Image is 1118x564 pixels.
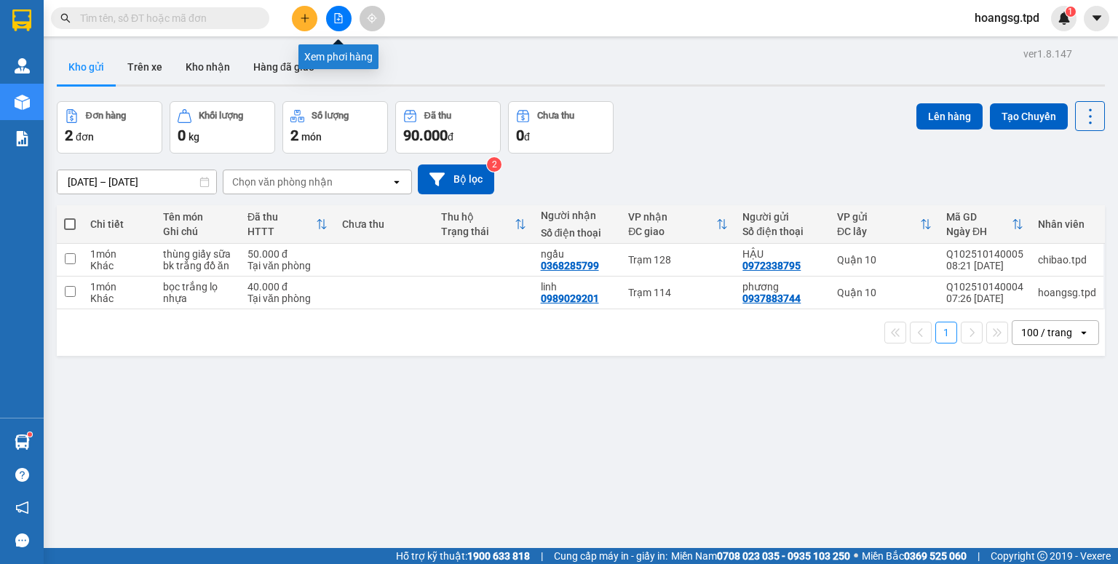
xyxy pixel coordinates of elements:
span: | [978,548,980,564]
button: file-add [326,6,352,31]
img: icon-new-feature [1058,12,1071,25]
button: Tạo Chuyến [990,103,1068,130]
div: Số điện thoại [541,227,614,239]
button: Khối lượng0kg [170,101,275,154]
div: 40.000 đ [247,281,328,293]
div: 0989029201 [541,293,599,304]
span: 2 [65,127,73,144]
div: VP gửi [837,211,920,223]
div: Thu hộ [441,211,515,223]
img: logo-vxr [12,9,31,31]
button: Kho nhận [174,49,242,84]
div: 100 / trang [1021,325,1072,340]
span: message [15,533,29,547]
div: VP nhận [628,211,716,223]
span: đ [524,131,530,143]
div: Trạng thái [441,226,515,237]
div: Khối lượng [199,111,243,121]
div: Ghi chú [163,226,233,237]
sup: 2 [487,157,501,172]
div: Đã thu [424,111,451,121]
input: Tìm tên, số ĐT hoặc mã đơn [80,10,252,26]
button: Chưa thu0đ [508,101,614,154]
div: Người gửi [742,211,822,223]
button: aim [360,6,385,31]
span: Cung cấp máy in - giấy in: [554,548,667,564]
div: ngầu [541,248,614,260]
span: Hỗ trợ kỹ thuật: [396,548,530,564]
svg: open [391,176,403,188]
div: Tại văn phòng [247,260,328,271]
strong: 0369 525 060 [904,550,967,562]
div: Chưa thu [537,111,574,121]
button: Lên hàng [916,103,983,130]
div: Quận 10 [837,287,932,298]
span: hoangsg.tpd [963,9,1051,27]
img: warehouse-icon [15,95,30,110]
div: ver 1.8.147 [1023,46,1072,62]
div: Khác [90,293,148,304]
span: question-circle [15,468,29,482]
div: Người nhận [541,210,614,221]
img: warehouse-icon [15,58,30,74]
span: 0 [516,127,524,144]
th: Toggle SortBy [830,205,939,244]
span: đ [448,131,453,143]
span: copyright [1037,551,1047,561]
span: caret-down [1090,12,1103,25]
span: 2 [290,127,298,144]
span: Miền Bắc [862,548,967,564]
div: Đơn hàng [86,111,126,121]
div: Chi tiết [90,218,148,230]
span: | [541,548,543,564]
div: ĐC giao [628,226,716,237]
div: 07:26 [DATE] [946,293,1023,304]
div: Quận 10 [837,254,932,266]
div: Q102510140005 [946,248,1023,260]
input: Select a date range. [58,170,216,194]
span: 90.000 [403,127,448,144]
span: đơn [76,131,94,143]
button: caret-down [1084,6,1109,31]
div: 08:21 [DATE] [946,260,1023,271]
span: 0 [178,127,186,144]
div: Đã thu [247,211,316,223]
div: Q102510140004 [946,281,1023,293]
div: 0937883744 [742,293,801,304]
div: hoangsg.tpd [1038,287,1096,298]
div: 50.000 đ [247,248,328,260]
div: Nhân viên [1038,218,1096,230]
div: 1 món [90,248,148,260]
strong: 0708 023 035 - 0935 103 250 [717,550,850,562]
span: món [301,131,322,143]
div: Chưa thu [342,218,427,230]
div: HTTT [247,226,316,237]
div: Ngày ĐH [946,226,1012,237]
div: HẬU [742,248,822,260]
div: linh [541,281,614,293]
sup: 1 [28,432,32,437]
span: ⚪️ [854,553,858,559]
button: 1 [935,322,957,343]
th: Toggle SortBy [434,205,534,244]
span: Miền Nam [671,548,850,564]
button: Đã thu90.000đ [395,101,501,154]
span: aim [367,13,377,23]
button: Đơn hàng2đơn [57,101,162,154]
div: phương [742,281,822,293]
div: Trạm 114 [628,287,728,298]
span: kg [189,131,199,143]
div: Xem phơi hàng [298,44,378,69]
div: bọc trắng lọ nhựa [163,281,233,304]
button: plus [292,6,317,31]
div: Số điện thoại [742,226,822,237]
button: Số lượng2món [282,101,388,154]
button: Hàng đã giao [242,49,326,84]
div: Số lượng [312,111,349,121]
th: Toggle SortBy [939,205,1031,244]
button: Trên xe [116,49,174,84]
div: 0368285799 [541,260,599,271]
div: 1 món [90,281,148,293]
button: Kho gửi [57,49,116,84]
div: Chọn văn phòng nhận [232,175,333,189]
